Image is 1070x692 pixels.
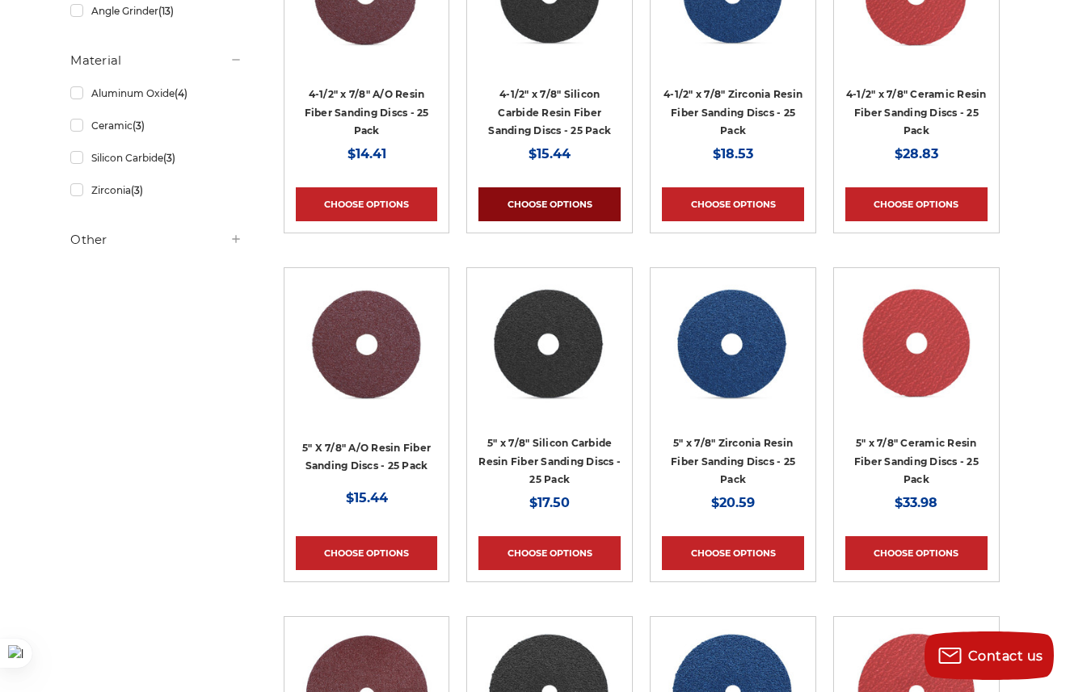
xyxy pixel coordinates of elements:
[131,184,143,196] span: (3)
[488,88,611,136] a: 4-1/2" x 7/8" Silicon Carbide Resin Fiber Sanding Discs - 25 Pack
[302,442,431,472] a: 5" X 7/8" A/O Resin Fiber Sanding Discs - 25 Pack
[668,279,798,409] img: 5 inch zirc resin fiber disc
[158,5,174,17] span: (13)
[175,87,187,99] span: (4)
[529,495,570,510] span: $17.50
[133,120,145,132] span: (3)
[163,152,175,164] span: (3)
[713,146,753,161] span: $18.53
[296,279,438,421] a: 5 inch aluminum oxide resin fiber disc
[968,648,1043,664] span: Contact us
[845,187,988,221] a: Choose Options
[895,495,937,510] span: $33.98
[845,536,988,570] a: Choose Options
[529,146,571,161] span: $15.44
[346,490,388,505] span: $15.44
[348,146,386,161] span: $14.41
[895,146,938,161] span: $28.83
[478,437,621,485] a: 5" x 7/8" Silicon Carbide Resin Fiber Sanding Discs - 25 Pack
[671,437,795,485] a: 5" x 7/8" Zirconia Resin Fiber Sanding Discs - 25 Pack
[485,279,614,409] img: 5 Inch Silicon Carbide Resin Fiber Disc
[70,111,242,140] a: Ceramic
[478,536,621,570] a: Choose Options
[70,230,242,250] h5: Other
[846,88,987,136] a: 4-1/2" x 7/8" Ceramic Resin Fiber Sanding Discs - 25 Pack
[854,437,979,485] a: 5" x 7/8" Ceramic Resin Fiber Sanding Discs - 25 Pack
[662,536,804,570] a: Choose Options
[70,144,242,172] a: Silicon Carbide
[301,279,432,409] img: 5 inch aluminum oxide resin fiber disc
[70,51,242,70] h5: Material
[852,279,981,409] img: 5" x 7/8" Ceramic Resin Fibre Disc
[70,176,242,204] a: Zirconia
[70,79,242,107] a: Aluminum Oxide
[296,536,438,570] a: Choose Options
[662,187,804,221] a: Choose Options
[925,631,1054,680] button: Contact us
[711,495,755,510] span: $20.59
[663,88,802,136] a: 4-1/2" x 7/8" Zirconia Resin Fiber Sanding Discs - 25 Pack
[478,279,621,421] a: 5 Inch Silicon Carbide Resin Fiber Disc
[305,88,429,136] a: 4-1/2" x 7/8" A/O Resin Fiber Sanding Discs - 25 Pack
[296,187,438,221] a: Choose Options
[662,279,804,421] a: 5 inch zirc resin fiber disc
[478,187,621,221] a: Choose Options
[845,279,988,421] a: 5" x 7/8" Ceramic Resin Fibre Disc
